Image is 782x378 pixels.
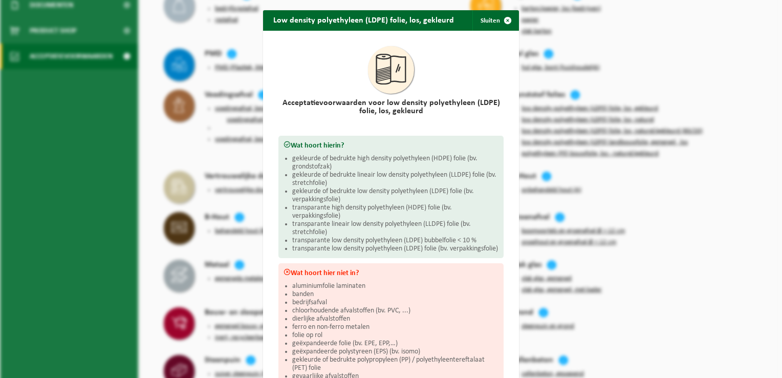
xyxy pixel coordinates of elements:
button: Sluiten [472,10,518,31]
li: ferro en non-ferro metalen [292,323,498,331]
h3: Wat hoort hier niet in? [284,268,498,277]
li: geëxpandeerde polystyreen (EPS) (bv. isomo) [292,348,498,356]
li: dierlijke afvalstoffen [292,315,498,323]
li: folie op rol [292,331,498,340]
li: transparante lineair low density polyethyleen (LLDPE) folie (bv. stretchfolie) [292,220,498,237]
li: gekleurde of bedrukte high density polyethyleen (HDPE) folie (bv. grondstofzak) [292,155,498,171]
h3: Wat hoort hierin? [284,141,498,150]
li: gekleurde of bedrukte low density polyethyleen (LDPE) folie (bv. verpakkingsfolie) [292,187,498,204]
h2: Acceptatievoorwaarden voor low density polyethyleen (LDPE) folie, los, gekleurd [278,99,504,115]
h2: Low density polyethyleen (LDPE) folie, los, gekleurd [263,10,464,30]
li: chloorhoudende afvalstoffen (bv. PVC, ...) [292,307,498,315]
li: geëxpandeerde folie (bv. EPE, EPP,…) [292,340,498,348]
li: aluminiumfolie laminaten [292,282,498,290]
li: bedrijfsafval [292,299,498,307]
li: banden [292,290,498,299]
li: transparante low density polyethyleen (LDPE) bubbelfolie < 10 % [292,237,498,245]
li: gekleurde of bedrukte polypropyleen (PP) / polyethyleentereftalaat (PET) folie [292,356,498,372]
li: transparante high density polyethyleen (HDPE) folie (bv. verpakkingsfolie) [292,204,498,220]
li: gekleurde of bedrukte lineair low density polyethyleen (LLDPE) folie (bv. stretchfolie) [292,171,498,187]
li: transparante low density polyethyleen (LDPE) folie (bv. verpakkingsfolie) [292,245,498,253]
